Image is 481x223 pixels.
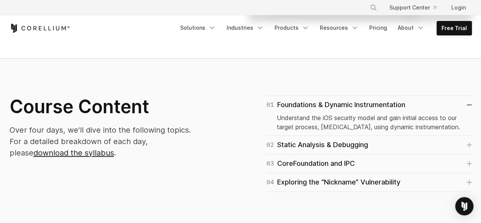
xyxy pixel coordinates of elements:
[267,177,400,188] div: Exploring the “Nickname” Vulnerability
[222,21,268,35] a: Industries
[267,99,472,110] a: 01Foundations & Dynamic Instrumentation
[267,99,274,110] span: 01
[10,124,204,159] p: Over four days, we'll dive into the following topics. For a detailed breakdown of each day, please .
[445,1,472,14] a: Login
[367,1,380,14] button: Search
[267,140,472,150] a: 02Static Analysis & Debugging
[176,21,221,35] a: Solutions
[383,1,442,14] a: Support Center
[267,177,274,188] span: 04
[267,140,368,150] div: Static Analysis & Debugging
[10,24,70,33] a: Corellium Home
[267,158,472,169] a: 03CoreFoundation and IPC
[270,21,314,35] a: Products
[315,21,363,35] a: Resources
[267,158,355,169] div: CoreFoundation and IPC
[10,95,204,118] h2: Course Content
[277,113,462,132] p: Understand the iOS security model and gain initial access to our target process, [MEDICAL_DATA], ...
[267,177,472,188] a: 04Exploring the “Nickname” Vulnerability
[33,148,114,157] a: download the syllabus
[437,21,471,35] a: Free Trial
[393,21,429,35] a: About
[267,158,274,169] span: 03
[267,140,274,150] span: 02
[176,21,472,35] div: Navigation Menu
[360,1,472,14] div: Navigation Menu
[455,197,473,215] div: Open Intercom Messenger
[365,21,392,35] a: Pricing
[267,99,405,110] div: Foundations & Dynamic Instrumentation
